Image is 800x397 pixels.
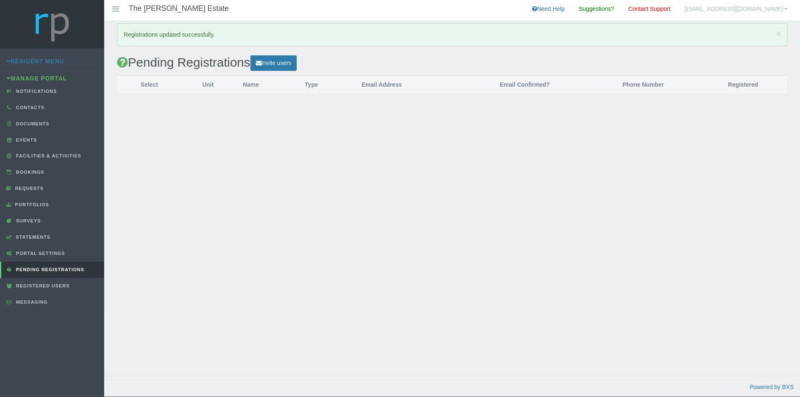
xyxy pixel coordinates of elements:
[750,384,794,390] a: Powered by BXS
[14,137,37,142] span: Events
[462,76,588,94] th: Email Confirmed?
[181,76,235,94] th: Unit
[14,121,50,126] span: Documents
[14,267,85,272] span: Pending Registrations
[14,300,48,305] span: Messaging
[117,76,181,94] th: Select
[14,251,65,256] span: Portal Settings
[14,283,70,288] span: Registered Users
[297,76,353,94] th: Type
[353,76,462,94] th: Email Address
[14,235,50,240] span: Statements
[7,58,64,65] a: Resident Menu
[129,5,229,13] h4: The [PERSON_NAME] Estate
[250,55,297,71] a: Invite users
[14,105,45,110] span: Contacts
[14,170,45,175] span: Bookings
[14,89,57,94] span: Notifications
[117,23,787,46] div: Registrations updated successfully.
[14,218,41,223] span: Surveys
[14,153,81,158] span: Facilities & Activities
[235,76,296,94] th: Name
[588,76,698,94] th: Phone Number
[13,202,49,207] span: Portfolios
[13,186,44,191] span: Requests
[698,76,787,94] th: Registered
[7,75,67,82] a: Manage Portal
[117,55,787,71] h2: Pending Registrations
[776,29,781,38] button: Close
[776,29,781,38] span: ×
